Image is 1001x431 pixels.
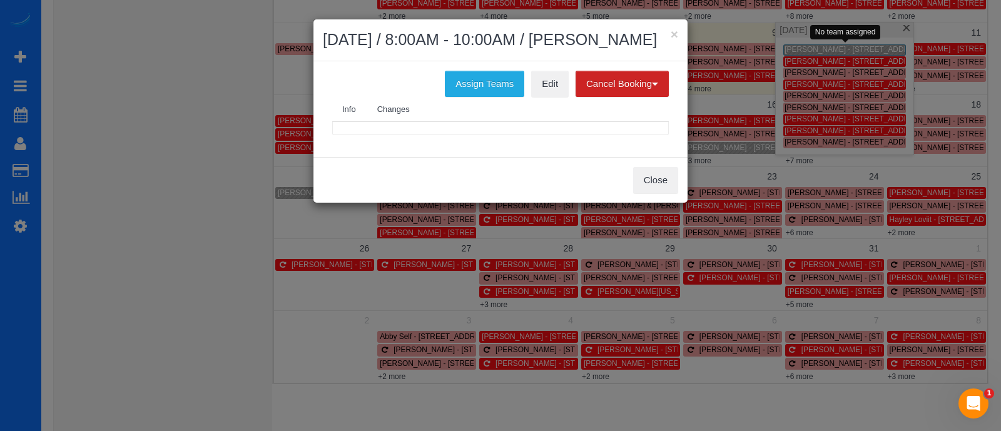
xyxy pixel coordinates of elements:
span: 1 [984,388,994,398]
a: Changes [367,97,420,123]
button: Cancel Booking [576,71,669,97]
button: Close [633,167,678,193]
a: Edit [531,71,569,97]
div: No team assigned [810,25,881,39]
span: Info [342,104,356,114]
iframe: Intercom live chat [958,388,988,418]
a: Info [332,97,366,123]
button: × [671,28,678,41]
button: Assign Teams [445,71,524,97]
h2: [DATE] / 8:00AM - 10:00AM / [PERSON_NAME] [323,29,678,51]
span: Changes [377,104,410,114]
